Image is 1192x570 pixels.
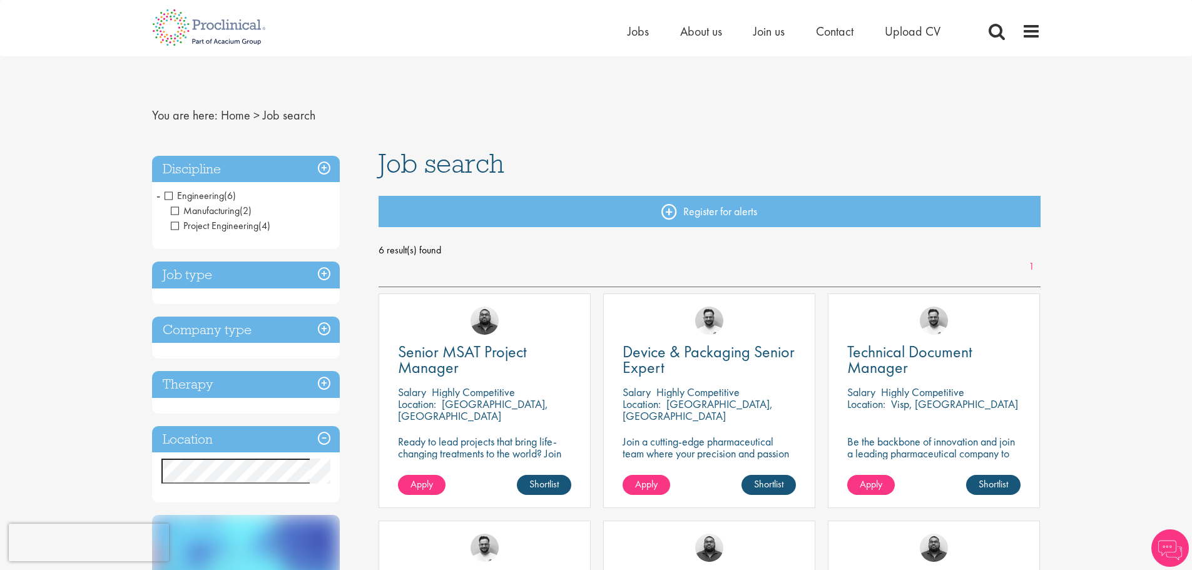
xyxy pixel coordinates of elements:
span: Salary [623,385,651,399]
span: Technical Document Manager [847,341,972,378]
span: Project Engineering [171,219,270,232]
span: (4) [258,219,270,232]
p: Highly Competitive [656,385,740,399]
span: 6 result(s) found [379,241,1041,260]
img: Ashley Bennett [920,534,948,562]
img: Emile De Beer [920,307,948,335]
p: Join a cutting-edge pharmaceutical team where your precision and passion for quality will help sh... [623,435,796,483]
p: [GEOGRAPHIC_DATA], [GEOGRAPHIC_DATA] [623,397,773,423]
img: Emile De Beer [695,307,723,335]
iframe: reCAPTCHA [9,524,169,561]
a: Shortlist [741,475,796,495]
a: Shortlist [966,475,1021,495]
p: Visp, [GEOGRAPHIC_DATA] [891,397,1018,411]
h3: Job type [152,262,340,288]
a: Apply [623,475,670,495]
h3: Therapy [152,371,340,398]
span: Device & Packaging Senior Expert [623,341,795,378]
span: (2) [240,204,252,217]
h3: Company type [152,317,340,344]
a: Jobs [628,23,649,39]
a: About us [680,23,722,39]
span: Salary [847,385,875,399]
a: Senior MSAT Project Manager [398,344,571,375]
a: Register for alerts [379,196,1041,227]
span: Apply [860,477,882,491]
span: Engineering [165,189,224,202]
span: You are here: [152,107,218,123]
span: Job search [263,107,315,123]
a: Apply [847,475,895,495]
span: - [156,186,160,205]
h3: Discipline [152,156,340,183]
span: Apply [635,477,658,491]
img: Chatbot [1151,529,1189,567]
p: [GEOGRAPHIC_DATA], [GEOGRAPHIC_DATA] [398,397,548,423]
span: Location: [623,397,661,411]
a: Device & Packaging Senior Expert [623,344,796,375]
span: Location: [398,397,436,411]
a: 1 [1022,260,1041,274]
p: Ready to lead projects that bring life-changing treatments to the world? Join our client at the f... [398,435,571,495]
a: Technical Document Manager [847,344,1021,375]
span: Engineering [165,189,236,202]
a: Upload CV [885,23,940,39]
img: Emile De Beer [471,534,499,562]
img: Ashley Bennett [471,307,499,335]
a: Contact [816,23,853,39]
h3: Location [152,426,340,453]
span: Apply [410,477,433,491]
span: Project Engineering [171,219,258,232]
span: > [253,107,260,123]
span: Manufacturing [171,204,252,217]
p: Highly Competitive [881,385,964,399]
p: Highly Competitive [432,385,515,399]
span: Job search [379,146,504,180]
p: Be the backbone of innovation and join a leading pharmaceutical company to help keep life-changin... [847,435,1021,483]
a: Apply [398,475,446,495]
span: Senior MSAT Project Manager [398,341,527,378]
span: Location: [847,397,885,411]
a: Join us [753,23,785,39]
a: Shortlist [517,475,571,495]
span: Manufacturing [171,204,240,217]
span: Salary [398,385,426,399]
a: breadcrumb link [221,107,250,123]
span: (6) [224,189,236,202]
img: Ashley Bennett [695,534,723,562]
